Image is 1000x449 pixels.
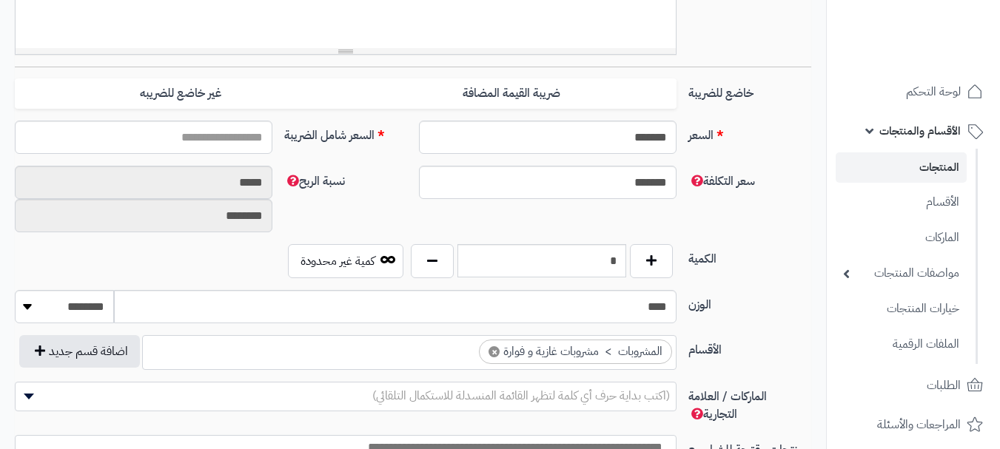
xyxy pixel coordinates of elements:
[682,335,817,359] label: الأقسام
[15,78,346,109] label: غير خاضع للضريبه
[284,172,345,190] span: نسبة الربح
[489,346,500,357] span: ×
[927,375,961,396] span: الطلبات
[836,368,991,403] a: الطلبات
[836,257,967,289] a: مواصفات المنتجات
[682,290,817,314] label: الوزن
[688,388,767,423] span: الماركات / العلامة التجارية
[879,121,961,141] span: الأقسام والمنتجات
[836,222,967,254] a: الماركات
[682,121,817,144] label: السعر
[688,172,755,190] span: سعر التكلفة
[372,387,670,405] span: (اكتب بداية حرف أي كلمة لتظهر القائمة المنسدلة للاستكمال التلقائي)
[682,244,817,268] label: الكمية
[836,186,967,218] a: الأقسام
[836,328,967,360] a: الملفات الرقمية
[19,335,140,368] button: اضافة قسم جديد
[877,414,961,435] span: المراجعات والأسئلة
[836,152,967,183] a: المنتجات
[836,407,991,442] a: المراجعات والأسئلة
[836,74,991,109] a: لوحة التحكم
[836,293,967,325] a: خيارات المنتجات
[479,340,672,364] li: المشروبات > مشروبات غازية و فوارة
[682,78,817,102] label: خاضع للضريبة
[906,81,961,102] span: لوحة التحكم
[346,78,677,109] label: ضريبة القيمة المضافة
[278,121,413,144] label: السعر شامل الضريبة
